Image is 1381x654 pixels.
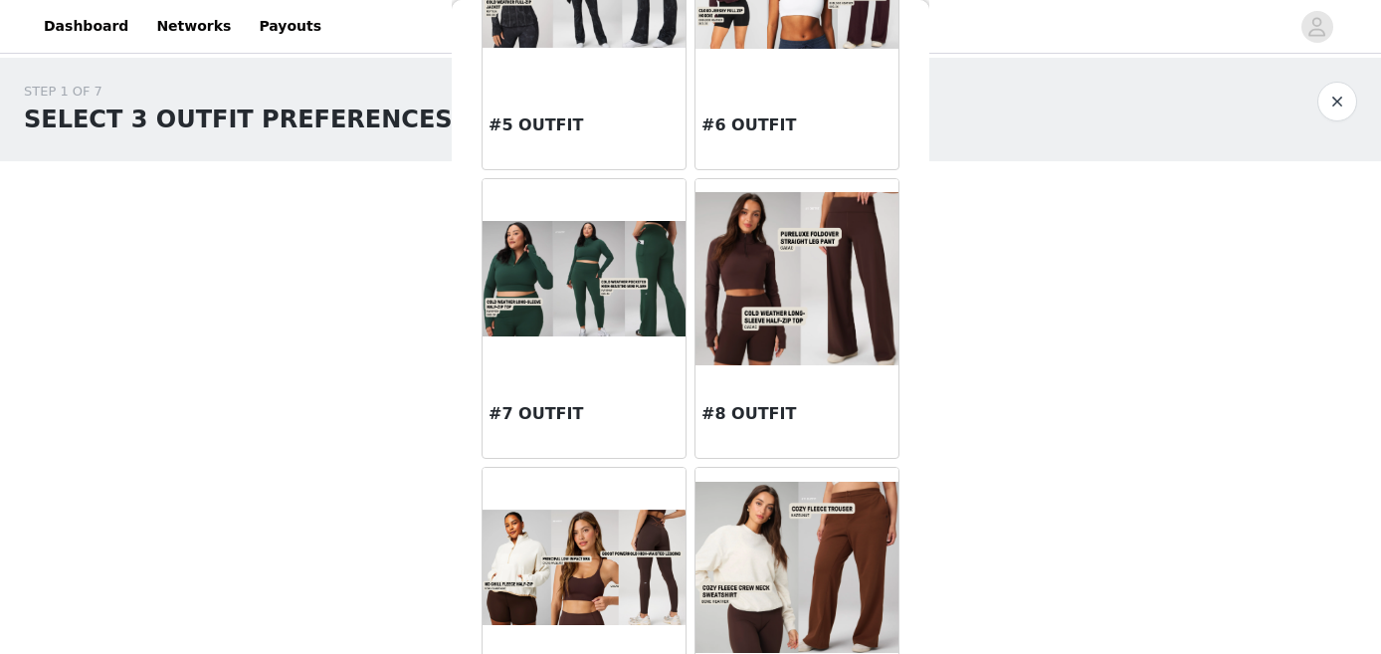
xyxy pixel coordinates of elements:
h3: #5 OUTFIT [489,113,680,137]
div: STEP 1 OF 7 [24,82,453,102]
h3: #6 OUTFIT [701,113,892,137]
img: #9 OUTFIT [483,510,686,624]
h3: #8 OUTFIT [701,402,892,426]
h3: #7 OUTFIT [489,402,680,426]
h1: SELECT 3 OUTFIT PREFERENCES [24,102,453,137]
a: Networks [144,4,243,49]
div: avatar [1307,11,1326,43]
a: Payouts [247,4,333,49]
a: Dashboard [32,4,140,49]
img: #7 OUTFIT [483,221,686,336]
img: #8 OUTFIT [695,192,898,365]
img: #11 OUTFIT [695,482,898,654]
